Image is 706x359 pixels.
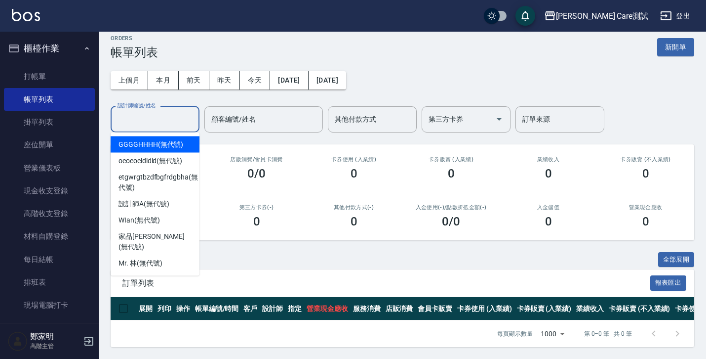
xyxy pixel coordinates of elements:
h2: 入金使用(-) /點數折抵金額(-) [414,204,488,211]
th: 卡券販賣 (入業績) [514,297,574,320]
h2: 卡券販賣 (不入業績) [609,156,682,163]
h2: 營業現金應收 [609,204,682,211]
h3: 0/0 [247,167,266,180]
button: 櫃檯作業 [4,36,95,61]
th: 客戶 [241,297,260,320]
button: 上個月 [111,71,148,90]
a: 打帳單 [4,65,95,88]
a: 每日結帳 [4,248,95,271]
h3: 0 [448,167,455,180]
button: 昨天 [209,71,240,90]
span: test123 (無代號) [118,274,167,285]
th: 服務消費 [351,297,383,320]
th: 指定 [285,297,304,320]
h2: 入金儲值 [511,204,585,211]
h3: 0 [545,215,552,228]
h3: 0 [642,215,649,228]
button: 報表匯出 [650,275,687,291]
button: 今天 [240,71,271,90]
th: 操作 [174,297,193,320]
h3: 0 [253,215,260,228]
button: 本月 [148,71,179,90]
h2: 第三方卡券(-) [220,204,293,211]
th: 展開 [136,297,155,320]
th: 列印 [155,297,174,320]
span: Mr. 林 (無代號) [118,258,162,269]
a: 高階收支登錄 [4,202,95,225]
a: 排班表 [4,271,95,294]
button: Open [491,111,507,127]
h2: 其他付款方式(-) [317,204,391,211]
button: 前天 [179,71,209,90]
button: [DATE] [270,71,308,90]
span: WIan (無代號) [118,215,160,225]
a: 掛單列表 [4,111,95,134]
th: 店販消費 [383,297,416,320]
th: 營業現金應收 [304,297,351,320]
button: [DATE] [309,71,346,90]
a: 報表匯出 [650,278,687,287]
span: 設計師A (無代號) [118,199,169,209]
button: [PERSON_NAME] Care測試 [540,6,652,26]
img: Logo [12,9,40,21]
h2: 卡券使用 (入業績) [317,156,391,163]
span: GGGGHHHH (無代號) [118,139,183,150]
h2: 店販消費 /會員卡消費 [220,156,293,163]
h2: ORDERS [111,35,158,42]
h3: 帳單列表 [111,45,158,59]
a: 現場電腦打卡 [4,294,95,316]
h3: 0 [351,167,357,180]
button: 登出 [656,7,694,25]
p: 高階主管 [30,342,80,351]
a: 掃碼打卡 [4,316,95,339]
h5: 鄭家明 [30,332,80,342]
a: 營業儀表板 [4,157,95,179]
h3: 0 [351,215,357,228]
a: 材料自購登錄 [4,225,95,248]
span: etgwrgtbzdfbgfrdgbha (無代號) [118,172,198,193]
h2: 卡券販賣 (入業績) [414,156,488,163]
span: 訂單列表 [122,278,650,288]
button: 全部展開 [658,252,695,268]
th: 帳單編號/時間 [193,297,241,320]
th: 卡券販賣 (不入業績) [606,297,672,320]
div: 1000 [537,320,568,347]
h3: 0 /0 [442,215,460,228]
th: 設計師 [260,297,285,320]
th: 業績收入 [574,297,606,320]
button: 新開單 [657,38,694,56]
h3: 0 [642,167,649,180]
img: Person [8,331,28,351]
h2: 業績收入 [511,156,585,163]
p: 每頁顯示數量 [497,329,533,338]
span: 家品[PERSON_NAME] (無代號) [118,231,192,252]
label: 設計師編號/姓名 [118,102,156,109]
th: 會員卡販賣 [415,297,455,320]
a: 帳單列表 [4,88,95,111]
button: save [515,6,535,26]
p: 第 0–0 筆 共 0 筆 [584,329,632,338]
th: 卡券使用 (入業績) [455,297,514,320]
div: [PERSON_NAME] Care測試 [556,10,648,22]
span: oeoeoeldldld (無代號) [118,156,182,166]
a: 現金收支登錄 [4,179,95,202]
h3: 0 [545,167,552,180]
a: 座位開單 [4,134,95,156]
a: 新開單 [657,42,694,51]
